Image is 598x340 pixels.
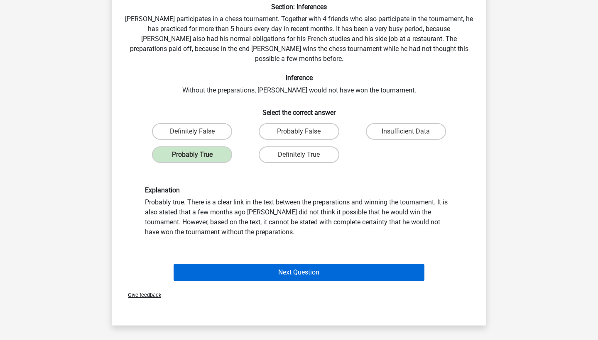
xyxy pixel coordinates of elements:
span: Give feedback [121,292,161,298]
h6: Select the correct answer [125,102,473,117]
h6: Section: Inferences [125,3,473,11]
label: Definitely True [259,146,339,163]
label: Definitely False [152,123,232,140]
h6: Inference [125,74,473,82]
div: [PERSON_NAME] participates in a chess tournament. Together with 4 friends who also participate in... [115,3,483,284]
label: Probably False [259,123,339,140]
h6: Explanation [145,186,453,194]
div: Probably true. There is a clear link in the text between the preparations and winning the tournam... [139,186,459,237]
label: Probably True [152,146,232,163]
button: Next Question [174,264,425,281]
label: Insufficient Data [366,123,446,140]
